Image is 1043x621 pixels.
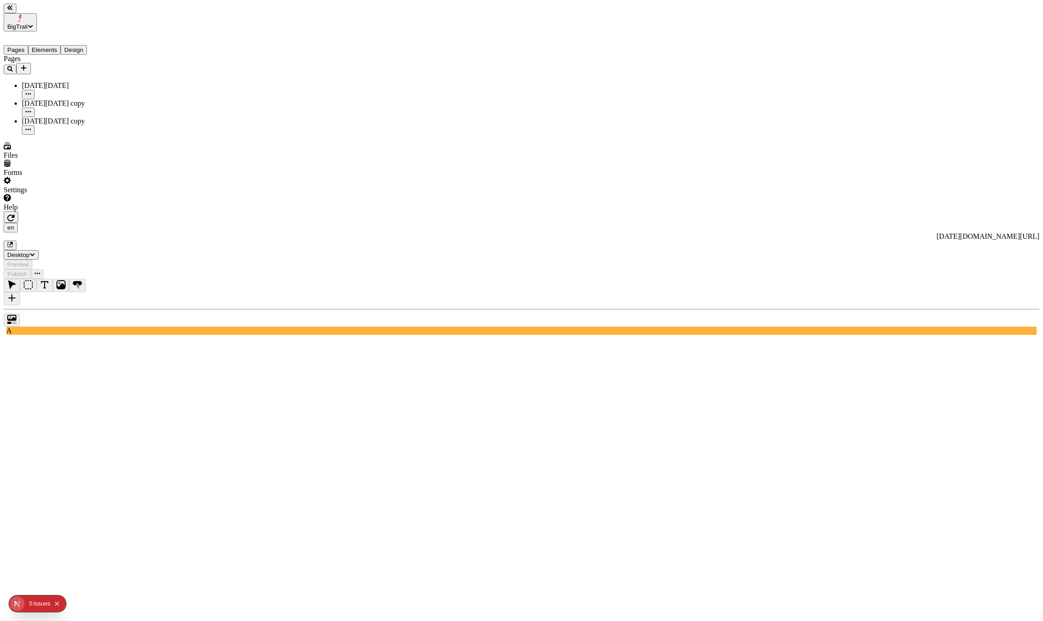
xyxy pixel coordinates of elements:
[28,45,61,55] button: Elements
[20,279,36,292] button: Box
[22,117,113,125] div: [DATE][DATE] copy
[7,251,30,258] span: Desktop
[4,250,39,260] button: Desktop
[4,55,113,63] div: Pages
[16,63,31,74] button: Add new
[4,151,113,159] div: Files
[69,279,86,292] button: Button
[61,45,87,55] button: Design
[7,23,28,30] span: BigTrail
[7,271,27,277] span: Publish
[4,223,18,232] button: Open locale picker
[4,260,32,269] button: Preview
[4,232,1039,241] div: [URL][DOMAIN_NAME][DATE]
[7,261,29,268] span: Preview
[4,186,113,194] div: Settings
[36,279,53,292] button: Text
[6,327,1037,335] div: A
[4,45,28,55] button: Pages
[4,7,133,15] p: Cookie Test Route
[22,99,113,108] div: [DATE][DATE] copy
[53,279,69,292] button: Image
[4,269,31,279] button: Publish
[4,13,37,31] button: BigTrail
[4,203,113,211] div: Help
[7,224,14,231] span: en
[4,169,113,177] div: Forms
[22,82,113,90] div: [DATE][DATE]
